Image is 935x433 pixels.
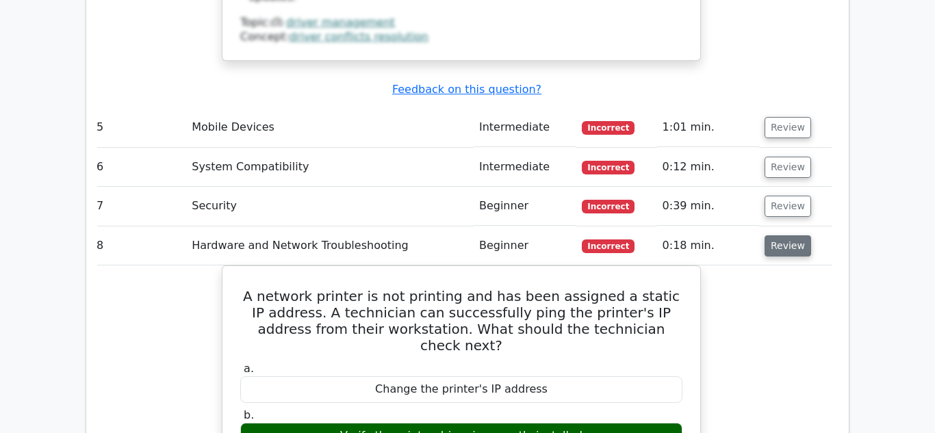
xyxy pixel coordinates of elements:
[474,108,577,147] td: Intermediate
[582,239,635,253] span: Incorrect
[657,226,759,265] td: 0:18 min.
[765,235,811,257] button: Review
[186,226,474,265] td: Hardware and Network Troubleshooting
[474,148,577,187] td: Intermediate
[240,16,682,30] div: Topic:
[186,187,474,226] td: Security
[474,226,577,265] td: Beginner
[582,200,635,213] span: Incorrect
[474,187,577,226] td: Beginner
[239,288,684,354] h5: A network printer is not printing and has been assigned a static IP address. A technician can suc...
[765,117,811,138] button: Review
[765,196,811,217] button: Review
[91,226,186,265] td: 8
[244,408,254,421] span: b.
[582,121,635,135] span: Incorrect
[240,376,682,403] div: Change the printer's IP address
[244,362,254,375] span: a.
[582,161,635,174] span: Incorrect
[392,83,541,96] a: Feedback on this question?
[91,108,186,147] td: 5
[765,157,811,178] button: Review
[657,187,759,226] td: 0:39 min.
[657,108,759,147] td: 1:01 min.
[290,30,428,43] a: driver conflicts resolution
[240,30,682,44] div: Concept:
[186,148,474,187] td: System Compatibility
[657,148,759,187] td: 0:12 min.
[286,16,395,29] a: driver management
[91,148,186,187] td: 6
[91,187,186,226] td: 7
[186,108,474,147] td: Mobile Devices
